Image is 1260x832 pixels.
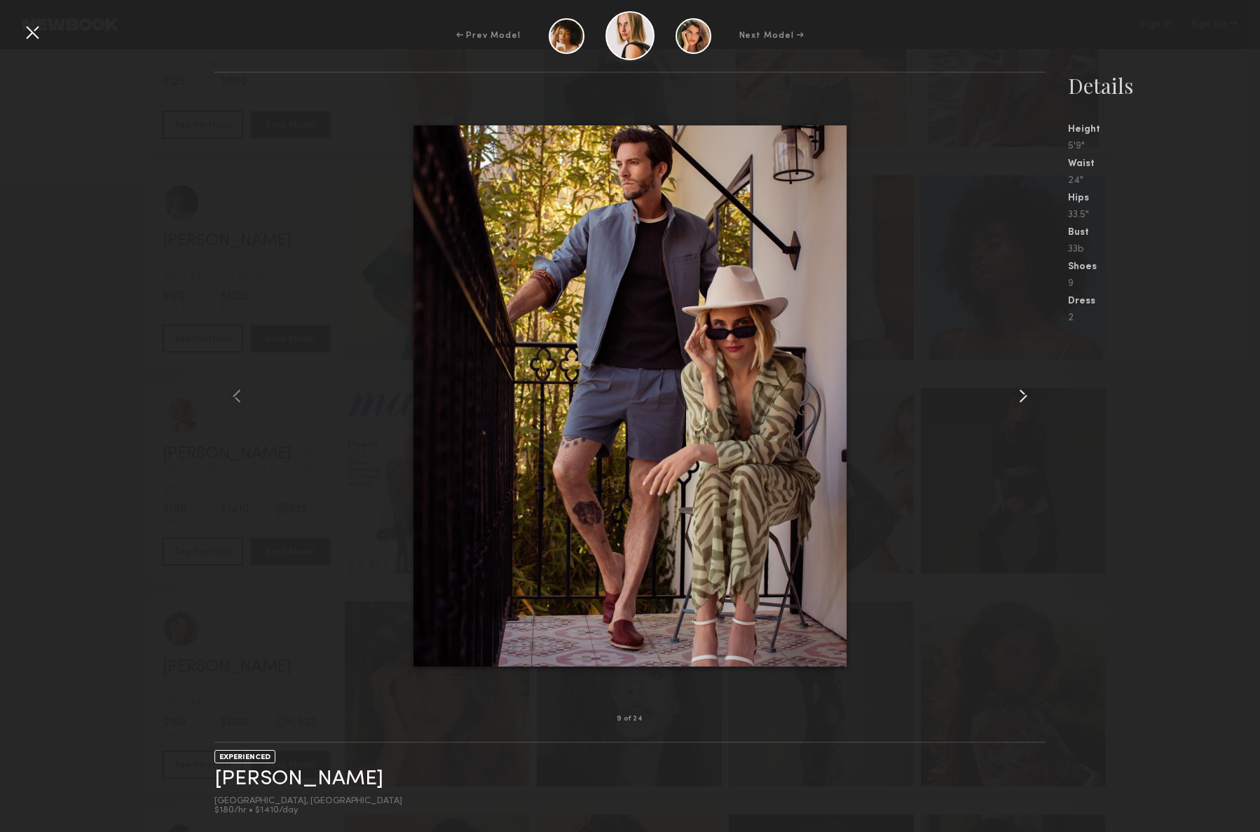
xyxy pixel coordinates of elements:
div: 24" [1068,176,1260,186]
div: 9 [1068,279,1260,289]
div: 5'9" [1068,142,1260,151]
div: Height [1068,125,1260,135]
div: Hips [1068,193,1260,203]
div: Bust [1068,228,1260,238]
a: [PERSON_NAME] [214,768,383,790]
div: 33.5" [1068,210,1260,220]
div: Waist [1068,159,1260,169]
div: ← Prev Model [456,29,521,42]
div: [GEOGRAPHIC_DATA], [GEOGRAPHIC_DATA] [214,797,402,806]
div: Shoes [1068,262,1260,272]
div: Next Model → [739,29,804,42]
div: Dress [1068,296,1260,306]
div: Details [1068,71,1260,100]
div: $180/hr • $1410/day [214,806,402,815]
div: 9 of 24 [617,716,643,723]
div: EXPERIENCED [214,750,275,763]
div: 2 [1068,313,1260,323]
div: 33b [1068,245,1260,254]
